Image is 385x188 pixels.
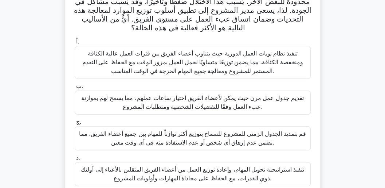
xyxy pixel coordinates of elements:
[79,131,306,146] font: قم بتمديد الجدول الزمني للمشروع للسماح بتوزيع أكثر توازناً للمهام بين جميع أعضاء الفريق، مما يضمن...
[81,95,304,110] font: تقديم جدول عمل مرن حيث يمكن لأعضاء الفريق اختيار ساعات عملهم، مما يسمح لهم بموازنة عبء العمل وفقً...
[81,166,304,181] font: تنفيذ استراتيجية تحويل المهام، وإعادة توزيع العمل من أعضاء الفريق المثقلين بالأعباء إلى أولئك ذوي...
[76,119,81,125] font: ج.
[76,83,83,89] font: ب.
[82,50,303,74] font: تنفيذ نظام نوبات العمل الدورية حيث يتناوب أعضاء الفريق بين فترات العمل عالية الكثافة ومنخفضة الكث...
[76,154,80,161] font: د.
[76,38,79,45] font: أ.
